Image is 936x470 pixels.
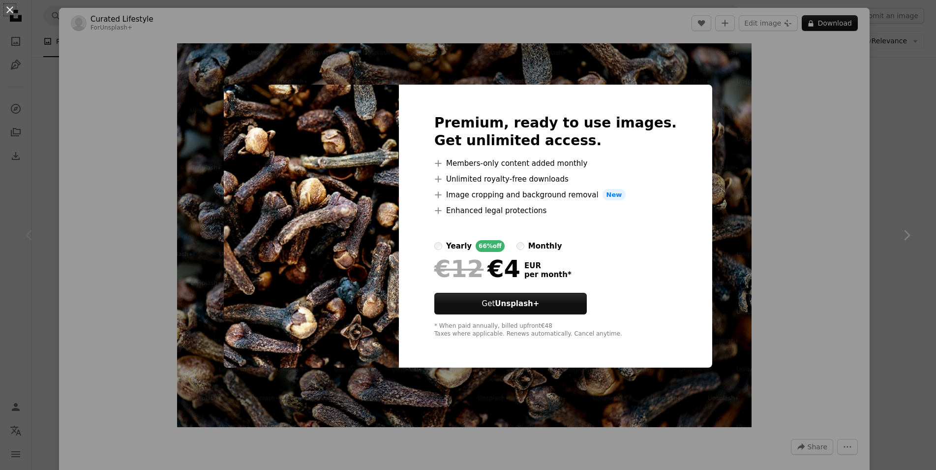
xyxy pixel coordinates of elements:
[434,205,677,217] li: Enhanced legal protections
[434,189,677,201] li: Image cropping and background removal
[476,240,505,252] div: 66% off
[495,299,539,308] strong: Unsplash+
[524,270,572,279] span: per month *
[434,322,677,338] div: * When paid annually, billed upfront €48 Taxes where applicable. Renews automatically. Cancel any...
[434,173,677,185] li: Unlimited royalty-free downloads
[434,114,677,150] h2: Premium, ready to use images. Get unlimited access.
[224,85,399,368] img: premium_photo-1722945788534-7dc8af951829
[434,256,483,282] span: €12
[524,261,572,270] span: EUR
[434,293,587,314] button: GetUnsplash+
[528,240,562,252] div: monthly
[434,157,677,169] li: Members-only content added monthly
[434,242,442,250] input: yearly66%off
[516,242,524,250] input: monthly
[446,240,472,252] div: yearly
[603,189,626,201] span: New
[434,256,520,282] div: €4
